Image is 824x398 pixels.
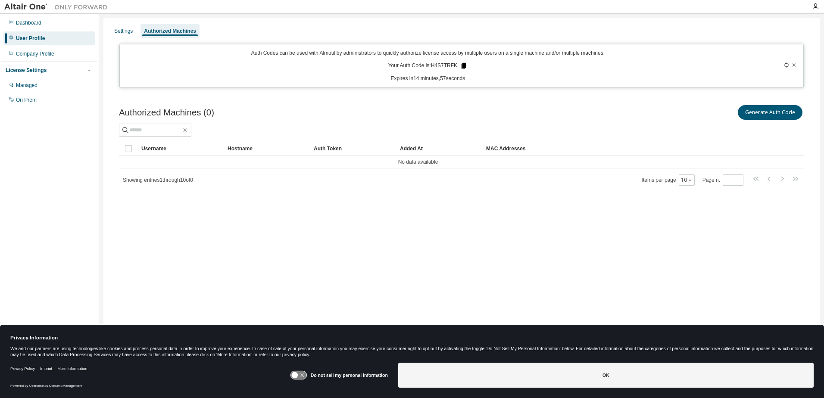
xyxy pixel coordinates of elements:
[16,96,37,103] div: On Prem
[144,28,196,34] div: Authorized Machines
[119,155,717,168] td: No data available
[738,105,802,120] button: Generate Auth Code
[6,67,47,74] div: License Settings
[123,177,193,183] span: Showing entries 1 through 10 of 0
[400,142,479,155] div: Added At
[16,35,45,42] div: User Profile
[125,75,731,82] p: Expires in 14 minutes, 57 seconds
[314,142,393,155] div: Auth Token
[681,177,693,183] button: 10
[141,142,221,155] div: Username
[388,62,468,70] p: Your Auth Code is: H4S7TRFK
[125,50,731,57] p: Auth Codes can be used with Almutil by administrators to quickly authorize license access by mult...
[16,82,37,89] div: Managed
[4,3,112,11] img: Altair One
[642,174,695,186] span: Items per page
[119,108,214,118] span: Authorized Machines (0)
[486,142,714,155] div: MAC Addresses
[702,174,743,186] span: Page n.
[228,142,307,155] div: Hostname
[16,19,41,26] div: Dashboard
[16,50,54,57] div: Company Profile
[114,28,133,34] div: Settings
